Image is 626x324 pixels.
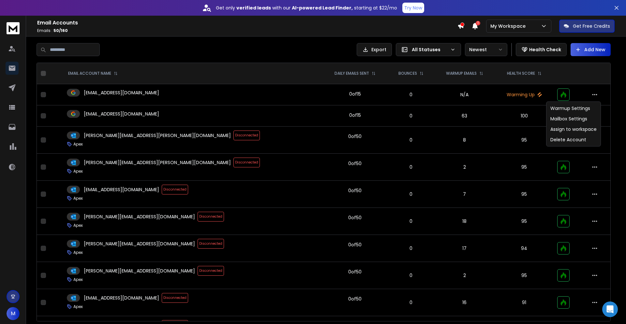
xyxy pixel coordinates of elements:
[292,5,353,11] strong: AI-powered Lead Finder,
[392,245,430,252] p: 0
[495,289,553,316] td: 91
[84,240,195,247] p: [PERSON_NAME][EMAIL_ADDRESS][DOMAIN_NAME]
[434,208,495,235] td: 18
[84,268,195,274] p: [PERSON_NAME][EMAIL_ADDRESS][DOMAIN_NAME]
[84,89,159,96] p: [EMAIL_ADDRESS][DOMAIN_NAME]
[548,114,599,124] div: Mailbox Settings
[573,23,610,29] p: Get Free Credits
[392,191,430,197] p: 0
[198,212,224,222] span: Disconnected
[434,289,495,316] td: 16
[495,235,553,262] td: 94
[412,46,448,53] p: All Statuses
[392,91,430,98] p: 0
[84,159,231,166] p: [PERSON_NAME][EMAIL_ADDRESS][PERSON_NAME][DOMAIN_NAME]
[348,160,362,167] div: 0 of 50
[73,169,83,174] p: Apex
[548,124,599,134] div: Assign to workspace
[490,23,528,29] p: My Workspace
[434,154,495,181] td: 2
[495,262,553,289] td: 95
[68,71,118,76] div: EMAIL ACCOUNT NAME
[495,127,553,154] td: 95
[434,105,495,127] td: 63
[162,185,188,194] span: Disconnected
[446,71,477,76] p: WARMUP EMAILS
[233,158,260,167] span: Disconnected
[495,154,553,181] td: 95
[84,132,231,139] p: [PERSON_NAME][EMAIL_ADDRESS][PERSON_NAME][DOMAIN_NAME]
[84,295,159,301] p: [EMAIL_ADDRESS][DOMAIN_NAME]
[434,127,495,154] td: 8
[571,43,611,56] button: Add New
[348,269,362,275] div: 0 of 50
[348,133,362,140] div: 0 of 50
[348,214,362,221] div: 0 of 50
[392,272,430,279] p: 0
[73,304,83,309] p: Apex
[7,22,20,34] img: logo
[392,137,430,143] p: 0
[392,218,430,224] p: 0
[392,164,430,170] p: 0
[357,43,392,56] button: Export
[236,5,271,11] strong: verified leads
[434,235,495,262] td: 17
[162,293,188,303] span: Disconnected
[392,299,430,306] p: 0
[404,5,422,11] p: Try Now
[392,113,430,119] p: 0
[53,28,68,33] span: 50 / 160
[348,241,362,248] div: 0 of 50
[495,181,553,208] td: 95
[507,71,535,76] p: HEALTH SCORE
[434,181,495,208] td: 7
[37,28,457,33] p: Emails :
[476,21,480,25] span: 1
[233,131,260,140] span: Disconnected
[349,112,361,118] div: 0 of 15
[37,19,457,27] h1: Email Accounts
[465,43,507,56] button: Newest
[335,71,369,76] p: DAILY EMAILS SENT
[73,196,83,201] p: Apex
[348,187,362,194] div: 0 of 50
[548,103,599,114] div: Warmup Settings
[495,208,553,235] td: 95
[84,186,159,193] p: [EMAIL_ADDRESS][DOMAIN_NAME]
[495,105,553,127] td: 100
[73,142,83,147] p: Apex
[398,71,417,76] p: BOUNCES
[198,239,224,249] span: Disconnected
[348,296,362,302] div: 0 of 50
[499,91,549,98] p: Warming Up
[349,91,361,97] div: 0 of 15
[198,266,224,276] span: Disconnected
[434,262,495,289] td: 2
[73,277,83,282] p: Apex
[84,111,159,117] p: [EMAIL_ADDRESS][DOMAIN_NAME]
[548,134,599,145] div: Delete Account
[73,223,83,228] p: Apex
[529,46,561,53] p: Health Check
[73,250,83,255] p: Apex
[7,307,20,320] span: M
[216,5,397,11] p: Get only with our starting at $22/mo
[434,84,495,105] td: N/A
[602,301,618,317] div: Open Intercom Messenger
[84,213,195,220] p: [PERSON_NAME][EMAIL_ADDRESS][DOMAIN_NAME]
